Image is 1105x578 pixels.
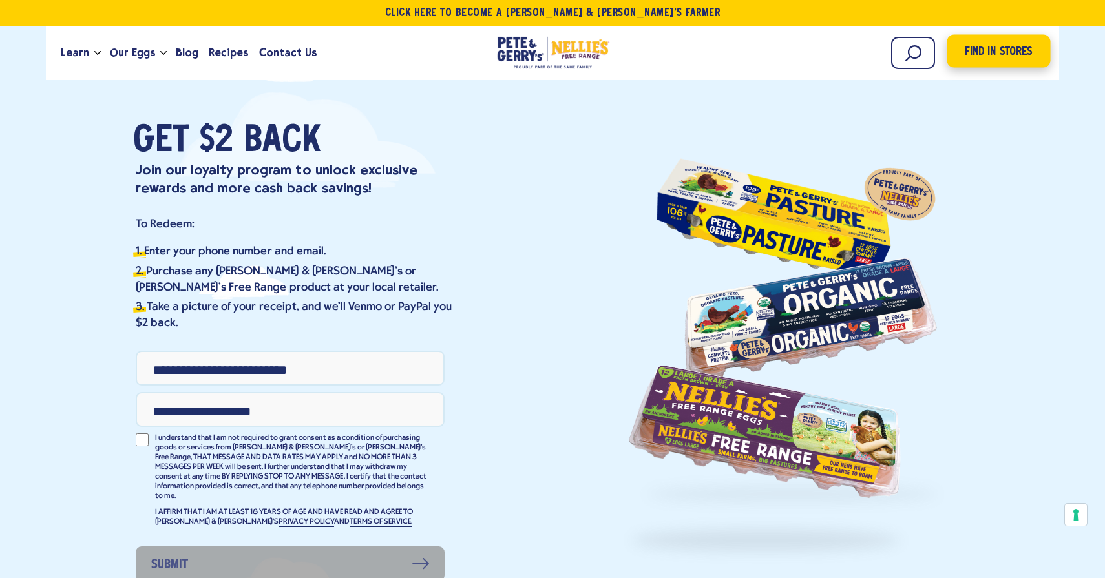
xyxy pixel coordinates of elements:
[136,217,456,232] p: To Redeem:
[259,45,317,61] span: Contact Us
[94,51,101,56] button: Open the dropdown menu for Learn
[947,35,1050,68] a: Find in Stores
[244,122,321,161] span: Back
[279,518,334,527] a: PRIVACY POLICY
[1065,504,1087,526] button: Your consent preferences for tracking technologies
[171,36,204,70] a: Blog
[105,36,160,70] a: Our Eggs
[136,433,149,446] input: I understand that I am not required to grant consent as a condition of purchasing goods or servic...
[254,36,322,70] a: Contact Us
[891,37,935,69] input: Search
[56,36,94,70] a: Learn
[110,45,155,61] span: Our Eggs
[133,122,189,161] span: Get
[209,45,248,61] span: Recipes
[965,43,1032,61] span: Find in Stores
[61,45,89,61] span: Learn
[160,51,167,56] button: Open the dropdown menu for Our Eggs
[199,122,233,161] span: $2
[136,161,456,198] p: Join our loyalty program to unlock exclusive rewards and more cash back savings!
[136,243,456,260] li: Enter your phone number and email.
[176,45,198,61] span: Blog
[155,433,426,501] p: I understand that I am not required to grant consent as a condition of purchasing goods or servic...
[136,263,456,296] li: Purchase any [PERSON_NAME] & [PERSON_NAME]’s or [PERSON_NAME]'s Free Range product at your local ...
[350,518,412,527] a: TERMS OF SERVICE.
[204,36,253,70] a: Recipes
[155,508,426,527] p: I AFFIRM THAT I AM AT LEAST 18 YEARS OF AGE AND HAVE READ AND AGREE TO [PERSON_NAME] & [PERSON_NA...
[136,299,456,331] li: Take a picture of your receipt, and we'll Venmo or PayPal you $2 back.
